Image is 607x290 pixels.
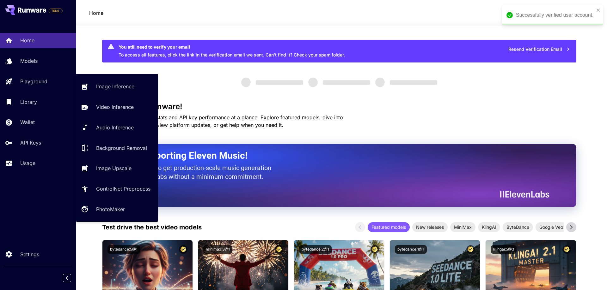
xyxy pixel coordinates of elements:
a: PhotoMaker [76,202,158,217]
p: Background Removal [96,144,147,152]
a: ControlNet Preprocess [76,181,158,197]
p: Home [20,37,34,44]
button: klingai:5@3 [491,245,517,254]
p: Usage [20,159,35,167]
a: Image Inference [76,79,158,94]
p: Home [89,9,103,17]
p: The only way to get production-scale music generation from Eleven Labs without a minimum commitment. [118,163,276,181]
button: Certified Model – Vetted for best performance and includes a commercial license. [179,245,187,254]
button: bytedance:2@1 [299,245,332,254]
p: Playground [20,78,47,85]
h2: Now Supporting Eleven Music! [118,150,545,162]
p: Wallet [20,118,35,126]
a: Background Removal [76,140,158,156]
a: Audio Inference [76,120,158,135]
div: Collapse sidebar [68,272,76,284]
a: Video Inference [76,99,158,115]
p: Library [20,98,37,106]
span: New releases [412,224,448,230]
a: Image Upscale [76,161,158,176]
p: Settings [20,251,39,258]
p: ControlNet Preprocess [96,185,150,192]
div: To access all features, click the link in the verification email we sent. Can’t find it? Check yo... [119,42,345,61]
button: Certified Model – Vetted for best performance and includes a commercial license. [562,245,571,254]
button: close [596,8,601,13]
div: Successfully verified user account. [516,11,594,19]
span: Check out your usage stats and API key performance at a glance. Explore featured models, dive int... [102,114,343,128]
div: You still need to verify your email [119,44,345,50]
p: Audio Inference [96,124,134,131]
span: Google Veo [536,224,567,230]
span: Add your payment card to enable full platform functionality. [49,7,63,15]
p: PhotoMaker [96,205,125,213]
button: Certified Model – Vetted for best performance and includes a commercial license. [371,245,379,254]
p: Image Upscale [96,164,132,172]
button: Resend Verification Email [505,43,574,56]
button: bytedance:5@1 [107,245,140,254]
h3: Welcome to Runware! [102,102,576,111]
span: TRIAL [49,9,62,13]
span: KlingAI [478,224,500,230]
p: Test drive the best video models [102,222,202,232]
p: Image Inference [96,83,134,90]
p: API Keys [20,139,41,146]
span: ByteDance [503,224,533,230]
p: Video Inference [96,103,134,111]
button: Certified Model – Vetted for best performance and includes a commercial license. [466,245,475,254]
p: Models [20,57,38,65]
button: minimax:3@1 [203,245,232,254]
button: bytedance:1@1 [395,245,427,254]
span: Featured models [368,224,410,230]
button: Certified Model – Vetted for best performance and includes a commercial license. [275,245,283,254]
button: Collapse sidebar [63,274,71,282]
nav: breadcrumb [89,9,103,17]
span: MiniMax [450,224,475,230]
